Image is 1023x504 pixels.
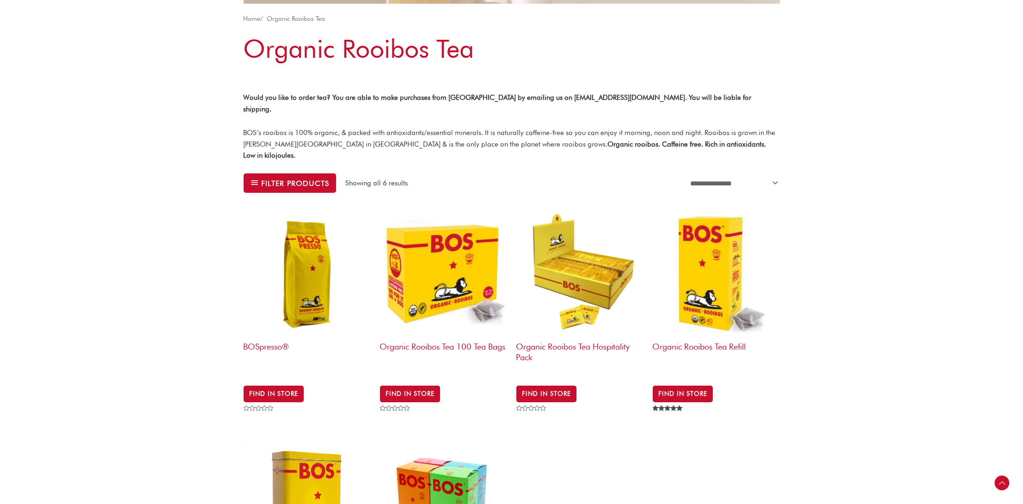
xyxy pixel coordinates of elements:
a: Home [244,15,261,22]
a: Organic Rooibos Tea Hospitality Pack [516,210,643,377]
span: Filter products [261,180,329,187]
a: Organic Rooibos Tea 100 Tea Bags [380,210,507,377]
strong: Would you like to order tea? You are able to make purchases from [GEOGRAPHIC_DATA] by emailing us... [244,93,752,113]
a: BUY IN STORE [653,386,713,402]
img: BOSpresso® [244,210,371,337]
select: Shop order [685,173,779,192]
span: Rated out of 5 [653,406,685,432]
p: Showing all 6 results [345,178,408,189]
button: Filter products [244,173,337,193]
a: Organic Rooibos Tea Refill [653,210,780,377]
img: Organic Rooibos Tea Hospitality Pack [516,210,643,337]
h2: Organic Rooibos Tea Hospitality Pack [516,337,643,373]
nav: Breadcrumb [244,13,780,25]
img: Organic Rooibos Tea 100 Tea Bags [380,210,507,337]
img: Organic Rooibos Tea Refill [653,210,780,337]
a: BOSpresso® [244,210,371,377]
h2: BOSpresso® [244,337,371,373]
h1: Organic Rooibos Tea [244,31,780,67]
h2: Organic Rooibos Tea 100 Tea Bags [380,337,507,373]
a: BUY IN STORE [380,386,440,402]
h2: Organic Rooibos Tea Refill [653,337,780,373]
a: BUY IN STORE [516,386,576,402]
p: BOS’s rooibos is 100% organic, & packed with antioxidants/essential minerals. It is naturally caf... [244,127,780,161]
a: BUY IN STORE [244,386,304,402]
